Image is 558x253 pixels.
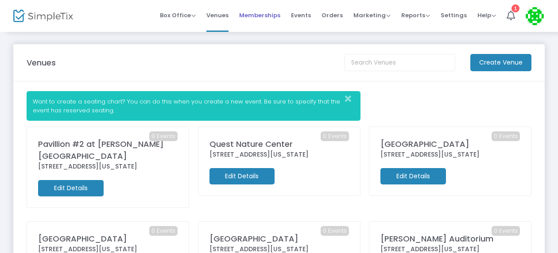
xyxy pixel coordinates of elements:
[322,4,343,27] span: Orders
[239,4,280,27] span: Memberships
[492,131,520,141] span: 0 Events
[380,168,446,184] m-button: Edit Details
[38,180,104,196] m-button: Edit Details
[38,233,178,245] div: [GEOGRAPHIC_DATA]
[401,11,430,19] span: Reports
[160,11,196,19] span: Box Office
[353,11,391,19] span: Marketing
[149,226,178,236] span: 0 Events
[149,131,178,141] span: 0 Events
[441,4,467,27] span: Settings
[209,150,349,159] div: [STREET_ADDRESS][US_STATE]
[209,233,349,245] div: [GEOGRAPHIC_DATA]
[321,226,349,236] span: 0 Events
[209,138,349,150] div: Quest Nature Center
[511,4,519,12] div: 1
[27,91,360,121] div: Want to create a seating chart? You can do this when you create a new event. Be sure to specify t...
[477,11,496,19] span: Help
[291,4,311,27] span: Events
[470,54,531,71] m-button: Create Venue
[209,168,275,184] m-button: Edit Details
[380,138,520,150] div: [GEOGRAPHIC_DATA]
[27,57,56,69] m-panel-title: Venues
[38,138,178,162] div: Pavillion #2 at [PERSON_NAME][GEOGRAPHIC_DATA]
[38,162,178,171] div: [STREET_ADDRESS][US_STATE]
[342,92,360,106] button: Close
[321,131,349,141] span: 0 Events
[380,233,520,245] div: [PERSON_NAME] Auditorium
[206,4,229,27] span: Venues
[345,54,455,71] input: Search Venues
[380,150,520,159] div: [STREET_ADDRESS][US_STATE]
[492,226,520,236] span: 0 Events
